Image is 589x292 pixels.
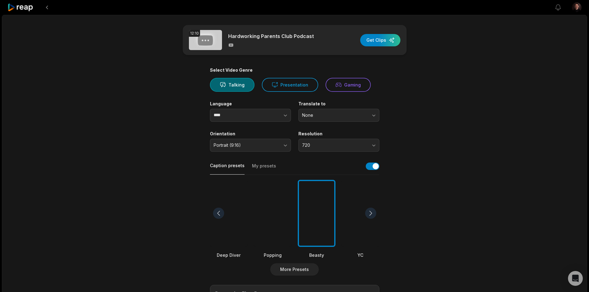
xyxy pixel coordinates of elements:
[298,109,379,122] button: None
[210,252,248,258] div: Deep Diver
[298,101,379,107] label: Translate to
[360,34,400,46] button: Get Clips
[210,139,291,152] button: Portrait (9:16)
[298,139,379,152] button: 720
[262,78,318,92] button: Presentation
[302,112,367,118] span: None
[210,163,245,175] button: Caption presets
[270,263,319,276] button: More Presets
[210,101,291,107] label: Language
[210,131,291,137] label: Orientation
[302,142,367,148] span: 720
[298,131,379,137] label: Resolution
[252,163,276,175] button: My presets
[298,252,335,258] div: Beasty
[254,252,292,258] div: Popping
[568,271,583,286] div: Open Intercom Messenger
[210,78,254,92] button: Talking
[214,142,279,148] span: Portrait (9:16)
[210,67,379,73] div: Select Video Genre
[342,252,379,258] div: YC
[326,78,371,92] button: Gaming
[189,30,200,37] div: 12:10
[228,32,314,40] p: Hardworking Parents Club Podcast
